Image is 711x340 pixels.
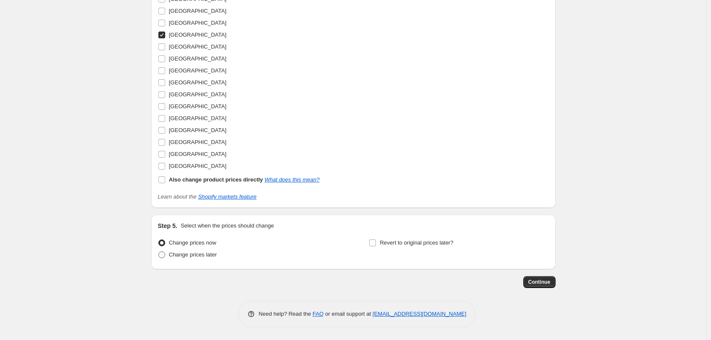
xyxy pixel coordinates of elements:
span: Revert to original prices later? [380,239,453,246]
span: [GEOGRAPHIC_DATA] [169,115,226,121]
span: [GEOGRAPHIC_DATA] [169,79,226,86]
span: [GEOGRAPHIC_DATA] [169,20,226,26]
span: [GEOGRAPHIC_DATA] [169,151,226,157]
span: Change prices now [169,239,216,246]
span: [GEOGRAPHIC_DATA] [169,43,226,50]
span: [GEOGRAPHIC_DATA] [169,67,226,74]
span: [GEOGRAPHIC_DATA] [169,55,226,62]
a: FAQ [312,311,324,317]
a: [EMAIL_ADDRESS][DOMAIN_NAME] [373,311,466,317]
span: [GEOGRAPHIC_DATA] [169,163,226,169]
span: [GEOGRAPHIC_DATA] [169,91,226,98]
span: [GEOGRAPHIC_DATA] [169,103,226,109]
a: Shopify markets feature [198,193,256,200]
span: [GEOGRAPHIC_DATA] [169,8,226,14]
span: Continue [528,279,550,285]
span: or email support at [324,311,373,317]
span: Change prices later [169,251,217,258]
span: [GEOGRAPHIC_DATA] [169,32,226,38]
h2: Step 5. [158,222,178,230]
a: What does this mean? [264,176,319,183]
p: Select when the prices should change [181,222,274,230]
span: [GEOGRAPHIC_DATA] [169,127,226,133]
span: [GEOGRAPHIC_DATA] [169,139,226,145]
i: Learn about the [158,193,257,200]
b: Also change product prices directly [169,176,263,183]
span: Need help? Read the [259,311,313,317]
button: Continue [523,276,556,288]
